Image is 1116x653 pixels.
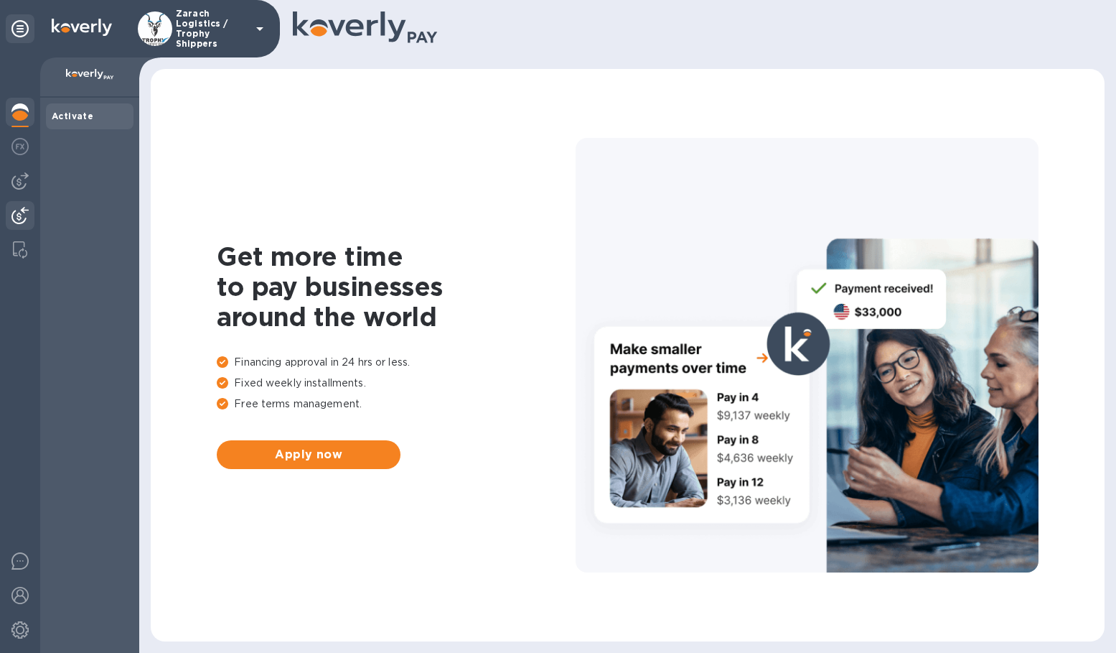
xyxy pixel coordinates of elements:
b: Activate [52,111,93,121]
p: Free terms management. [217,397,576,412]
p: Zarach Logistics / Trophy Shippers [176,9,248,49]
p: Fixed weekly installments. [217,376,576,391]
img: Logo [52,19,112,36]
img: Foreign exchange [11,138,29,155]
div: Unpin categories [6,14,34,43]
h1: Get more time to pay businesses around the world [217,241,576,332]
p: Financing approval in 24 hrs or less. [217,355,576,370]
button: Apply now [217,440,400,469]
span: Apply now [228,446,389,463]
